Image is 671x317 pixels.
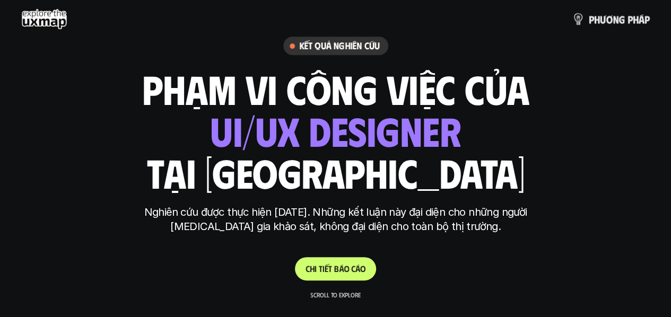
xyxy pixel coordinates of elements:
a: phươngpháp [572,8,650,30]
span: i [315,263,317,274]
a: Chitiếtbáocáo [295,257,376,280]
span: p [628,13,633,25]
span: ư [600,13,606,25]
h1: tại [GEOGRAPHIC_DATA] [146,150,525,195]
span: t [319,263,323,274]
span: ơ [606,13,613,25]
h1: phạm vi công việc của [142,66,529,111]
span: i [323,263,325,274]
span: á [639,13,644,25]
span: h [594,13,600,25]
p: Scroll to explore [310,291,361,298]
h6: Kết quả nghiên cứu [299,40,380,52]
span: C [306,263,310,274]
span: t [328,263,332,274]
span: p [644,13,650,25]
span: h [310,263,315,274]
span: ế [325,263,328,274]
p: Nghiên cứu được thực hiện [DATE]. Những kết luận này đại diện cho những người [MEDICAL_DATA] gia ... [137,205,535,234]
span: o [344,263,349,274]
span: c [351,263,355,274]
span: n [613,13,618,25]
span: g [618,13,625,25]
span: h [633,13,639,25]
span: á [355,263,360,274]
span: o [360,263,365,274]
span: b [334,263,339,274]
span: á [339,263,344,274]
span: p [589,13,594,25]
